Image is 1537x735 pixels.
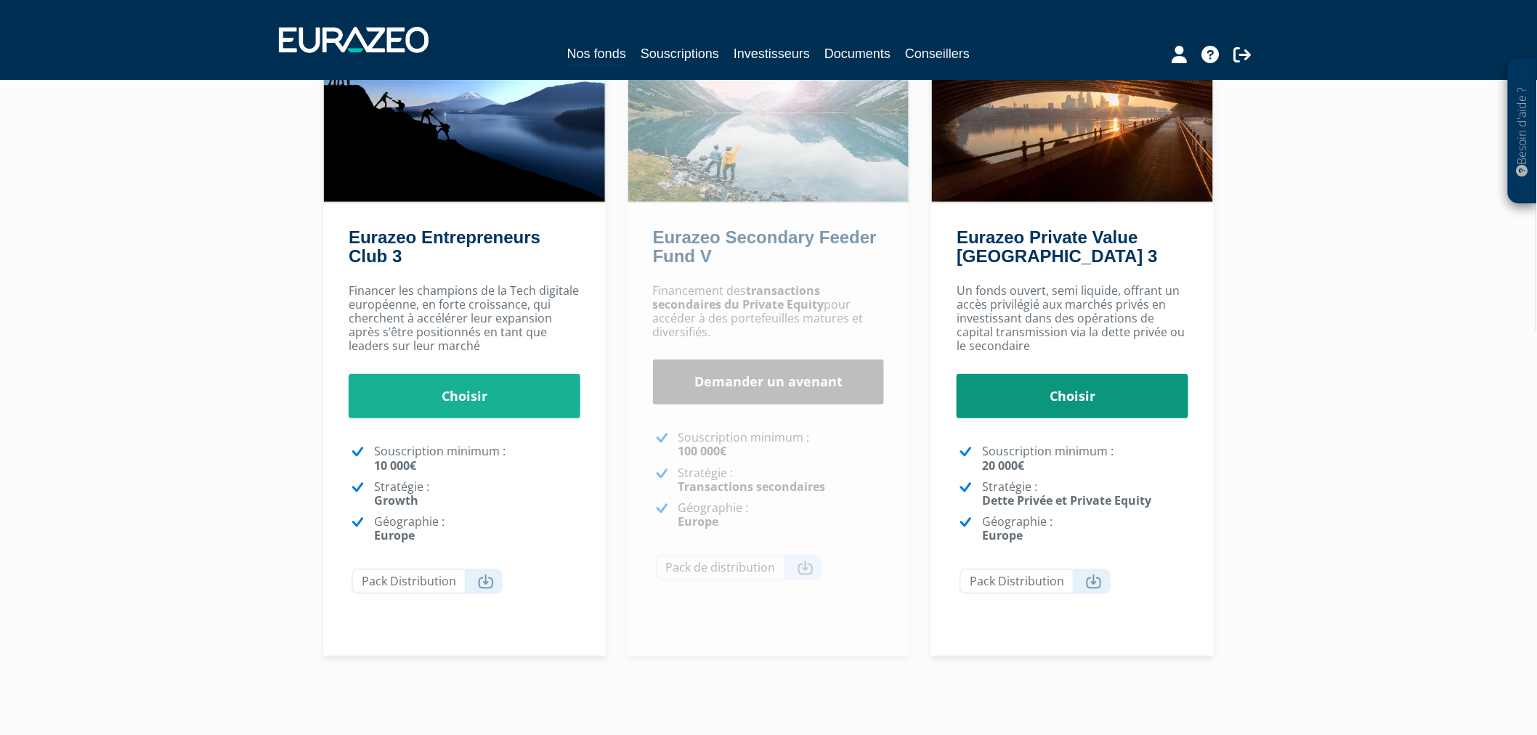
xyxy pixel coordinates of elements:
p: Financement des pour accéder à des portefeuilles matures et diversifiés. [653,284,885,340]
a: Eurazeo Entrepreneurs Club 3 [349,227,540,266]
p: Souscription minimum : [374,444,580,472]
a: Choisir [957,374,1188,419]
p: Stratégie : [374,480,580,508]
strong: Europe [374,527,415,543]
a: Nos fonds [567,44,626,66]
a: Pack de distribution [656,555,822,580]
p: Besoin d'aide ? [1514,66,1531,197]
p: Souscription minimum : [982,444,1188,472]
img: Eurazeo Entrepreneurs Club 3 [324,32,605,202]
strong: 100 000€ [678,443,727,459]
img: Eurazeo Private Value Europe 3 [932,32,1213,202]
p: Géographie : [374,515,580,543]
img: 1732889491-logotype_eurazeo_blanc_rvb.png [279,27,429,53]
p: Souscription minimum : [678,431,885,458]
p: Stratégie : [982,480,1188,508]
img: Eurazeo Secondary Feeder Fund V [628,32,909,202]
a: Investisseurs [734,44,810,64]
strong: Dette Privée et Private Equity [982,492,1151,508]
p: Financer les champions de la Tech digitale européenne, en forte croissance, qui cherchent à accél... [349,284,580,354]
strong: Europe [678,513,719,529]
strong: 10 000€ [374,458,416,474]
a: Conseillers [905,44,970,64]
p: Stratégie : [678,466,885,494]
a: Pack Distribution [352,569,503,594]
a: Choisir [349,374,580,419]
strong: transactions secondaires du Private Equity [653,283,824,312]
a: Documents [824,44,891,64]
a: Demander un avenant [653,360,885,405]
strong: Growth [374,492,418,508]
a: Pack Distribution [960,569,1111,594]
strong: Transactions secondaires [678,479,826,495]
p: Un fonds ouvert, semi liquide, offrant un accès privilégié aux marchés privés en investissant dan... [957,284,1188,354]
p: Géographie : [678,501,885,529]
strong: Europe [982,527,1023,543]
a: Eurazeo Private Value [GEOGRAPHIC_DATA] 3 [957,227,1157,266]
p: Géographie : [982,515,1188,543]
a: Eurazeo Secondary Feeder Fund V [653,227,877,266]
strong: 20 000€ [982,458,1024,474]
a: Souscriptions [641,44,719,64]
